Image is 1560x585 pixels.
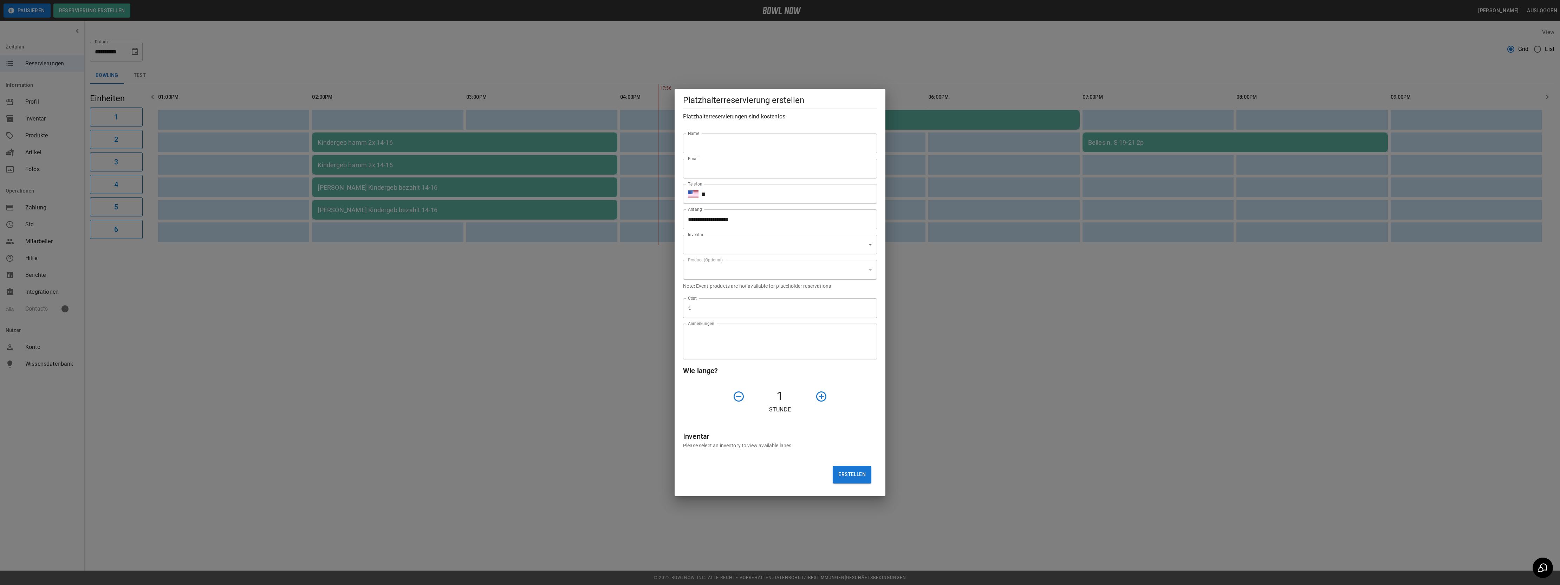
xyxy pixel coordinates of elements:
input: Choose date, selected date is Sep 29, 2025 [683,209,872,229]
p: Stunde [683,405,877,414]
div: ​ [683,235,877,254]
label: Telefon [688,181,702,187]
h4: 1 [748,389,812,404]
h6: Wie lange? [683,365,877,376]
h6: Inventar [683,431,877,442]
label: Anfang [688,206,702,212]
h5: Platzhalterreservierung erstellen [683,95,877,106]
h6: Platzhalterreservierungen sind kostenlos [683,112,877,122]
p: Note: Event products are not available for placeholder reservations [683,282,877,290]
button: Select country [688,189,698,199]
button: Erstellen [833,466,871,483]
p: € [688,304,691,312]
p: Please select an inventory to view available lanes [683,442,877,449]
div: ​ [683,260,877,280]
